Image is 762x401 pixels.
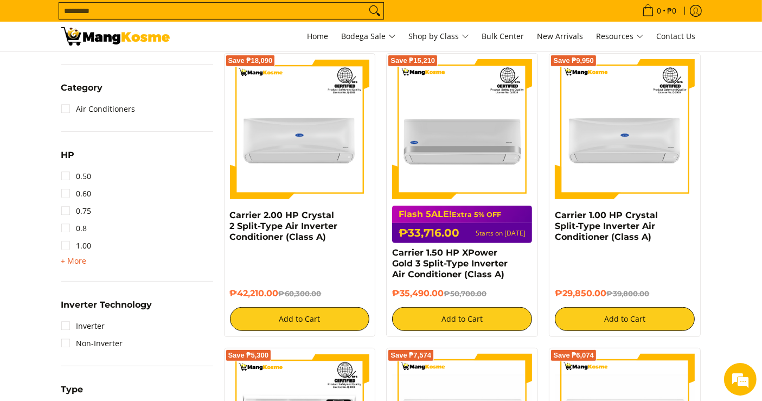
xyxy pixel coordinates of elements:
[61,301,152,309] span: Inverter Technology
[61,385,84,394] span: Type
[61,151,75,168] summary: Open
[228,58,273,64] span: Save ₱18,090
[404,22,475,51] a: Shop by Class
[656,7,663,15] span: 0
[537,31,584,41] span: New Arrivals
[230,307,370,331] button: Add to Cart
[666,7,678,15] span: ₱0
[553,58,594,64] span: Save ₱9,950
[390,352,431,359] span: Save ₱7,574
[482,31,524,41] span: Bulk Center
[409,30,469,43] span: Shop by Class
[392,59,532,199] img: Carrier 1.50 HP XPower Gold 3 Split-Type Inverter Air Conditioner (Class A)
[228,352,269,359] span: Save ₱5,300
[279,289,322,298] del: ₱60,300.00
[61,100,136,118] a: Air Conditioners
[61,257,87,265] span: + More
[308,31,329,41] span: Home
[61,220,87,237] a: 0.8
[639,5,680,17] span: •
[61,317,105,335] a: Inverter
[444,289,486,298] del: ₱50,700.00
[61,27,170,46] img: Bodega Sale Aircon l Mang Kosme: Home Appliances Warehouse Sale
[390,58,435,64] span: Save ₱15,210
[61,254,87,268] summary: Open
[61,84,103,100] summary: Open
[392,288,532,299] h6: ₱35,490.00
[61,237,92,254] a: 1.00
[555,210,658,242] a: Carrier 1.00 HP Crystal Split-Type Inverter Air Conditioner (Class A)
[230,59,370,199] img: Carrier 2.00 HP Crystal 2 Split-Type Air Inverter Conditioner (Class A)
[61,84,103,92] span: Category
[61,168,92,185] a: 0.50
[61,301,152,317] summary: Open
[342,30,396,43] span: Bodega Sale
[606,289,649,298] del: ₱39,800.00
[392,307,532,331] button: Add to Cart
[555,59,695,199] img: Carrier 1.00 HP Crystal Split-Type Inverter Air Conditioner (Class A)
[532,22,589,51] a: New Arrivals
[230,288,370,299] h6: ₱42,210.00
[657,31,696,41] span: Contact Us
[366,3,383,19] button: Search
[477,22,530,51] a: Bulk Center
[61,151,75,160] span: HP
[302,22,334,51] a: Home
[555,288,695,299] h6: ₱29,850.00
[181,22,701,51] nav: Main Menu
[555,307,695,331] button: Add to Cart
[61,185,92,202] a: 0.60
[392,247,508,279] a: Carrier 1.50 HP XPower Gold 3 Split-Type Inverter Air Conditioner (Class A)
[553,352,594,359] span: Save ₱6,074
[591,22,649,51] a: Resources
[336,22,401,51] a: Bodega Sale
[230,210,338,242] a: Carrier 2.00 HP Crystal 2 Split-Type Air Inverter Conditioner (Class A)
[651,22,701,51] a: Contact Us
[61,335,123,352] a: Non-Inverter
[61,202,92,220] a: 0.75
[597,30,644,43] span: Resources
